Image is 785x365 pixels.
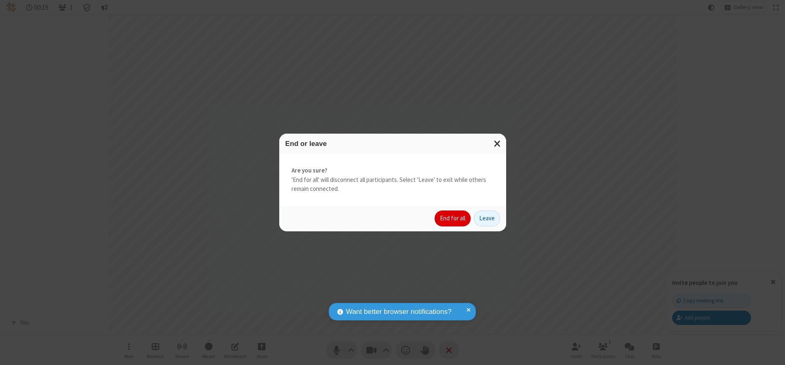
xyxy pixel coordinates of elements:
strong: Are you sure? [292,166,494,175]
button: End for all [435,210,471,227]
span: Want better browser notifications? [346,307,451,317]
h3: End or leave [285,140,500,148]
button: Leave [474,210,500,227]
button: Close modal [489,134,506,154]
div: 'End for all' will disconnect all participants. Select 'Leave' to exit while others remain connec... [279,154,506,206]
